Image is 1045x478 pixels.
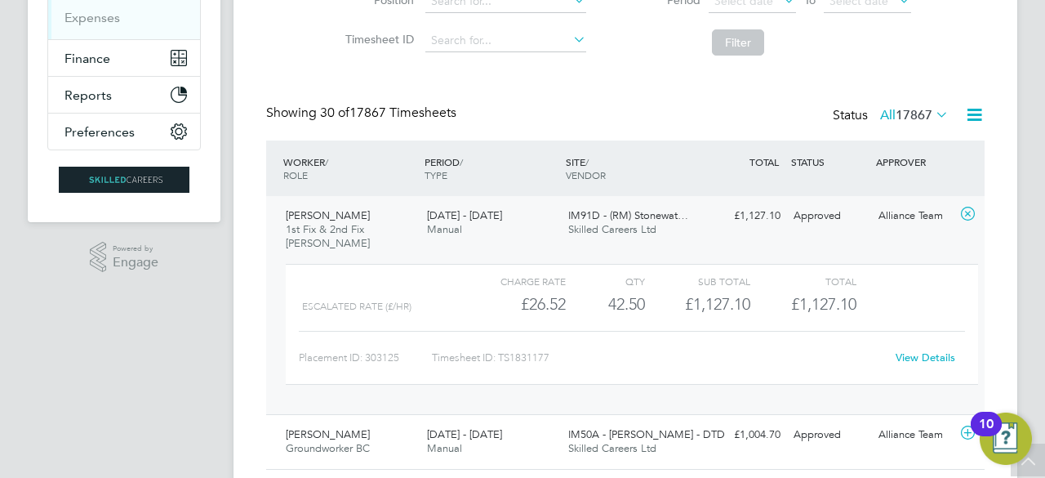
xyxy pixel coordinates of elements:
div: Charge rate [460,271,566,291]
div: Timesheet ID: TS1831177 [432,345,885,371]
img: skilledcareers-logo-retina.png [59,167,189,193]
span: TOTAL [749,155,779,168]
a: Expenses [64,10,120,25]
span: 30 of [320,105,349,121]
div: Alliance Team [872,422,957,449]
span: TYPE [425,168,447,181]
span: Manual [427,222,462,236]
div: £1,004.70 [702,422,787,449]
span: Manual [427,441,462,455]
div: APPROVER [872,147,957,176]
button: Preferences [48,114,200,150]
a: Go to home page [47,167,201,193]
span: Reports [64,87,112,103]
span: IM91D - (RM) Stonewat… [568,208,688,222]
div: Sub Total [645,271,750,291]
div: Alliance Team [872,203,957,230]
span: 17867 [896,107,932,123]
span: Skilled Careers Ltd [568,222,656,236]
a: View Details [896,351,955,364]
span: Engage [113,256,158,270]
span: Powered by [113,242,158,256]
div: 10 [979,424,994,445]
span: ROLE [283,168,308,181]
span: Finance [64,51,110,66]
span: / [325,155,328,168]
button: Filter [712,29,764,56]
div: SITE [562,147,703,190]
span: Escalated Rate (£/HR) [302,301,411,312]
div: £26.52 [460,291,566,318]
span: Groundworker BC [286,441,370,455]
span: Preferences [64,124,135,140]
label: All [880,107,949,123]
span: IM50A - [PERSON_NAME] - DTD [568,427,725,441]
div: 42.50 [566,291,645,318]
label: Timesheet ID [340,32,414,47]
div: Status [833,105,952,127]
button: Finance [48,40,200,76]
span: [PERSON_NAME] [286,427,370,441]
div: STATUS [787,147,872,176]
input: Search for... [425,29,586,52]
span: 17867 Timesheets [320,105,456,121]
span: / [585,155,589,168]
span: [PERSON_NAME] [286,208,370,222]
div: Approved [787,203,872,230]
div: PERIOD [420,147,562,190]
span: Skilled Careers Ltd [568,441,656,455]
span: £1,127.10 [791,294,856,314]
div: £1,127.10 [702,203,787,230]
div: WORKER [279,147,420,190]
a: Powered byEngage [90,242,159,273]
span: [DATE] - [DATE] [427,208,502,222]
button: Open Resource Center, 10 new notifications [980,413,1032,465]
div: Total [750,271,856,291]
div: Placement ID: 303125 [299,345,432,371]
div: Showing [266,105,460,122]
span: VENDOR [566,168,606,181]
div: £1,127.10 [645,291,750,318]
span: / [460,155,463,168]
div: QTY [566,271,645,291]
span: 1st Fix & 2nd Fix [PERSON_NAME] [286,222,370,250]
button: Reports [48,77,200,113]
div: Approved [787,422,872,449]
span: [DATE] - [DATE] [427,427,502,441]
